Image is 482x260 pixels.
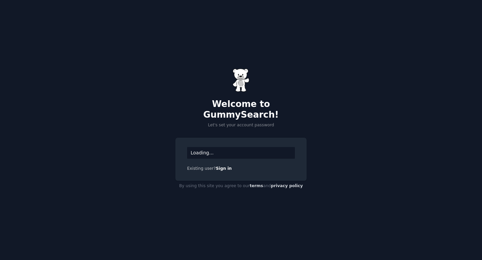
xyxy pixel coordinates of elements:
[233,69,249,92] img: Gummy Bear
[175,181,307,191] div: By using this site you agree to our and
[216,166,232,171] a: Sign in
[175,99,307,120] h2: Welcome to GummySearch!
[175,122,307,128] p: Let's set your account password
[187,166,216,171] span: Existing user?
[250,183,263,188] a: terms
[271,183,303,188] a: privacy policy
[187,147,295,159] div: Loading...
